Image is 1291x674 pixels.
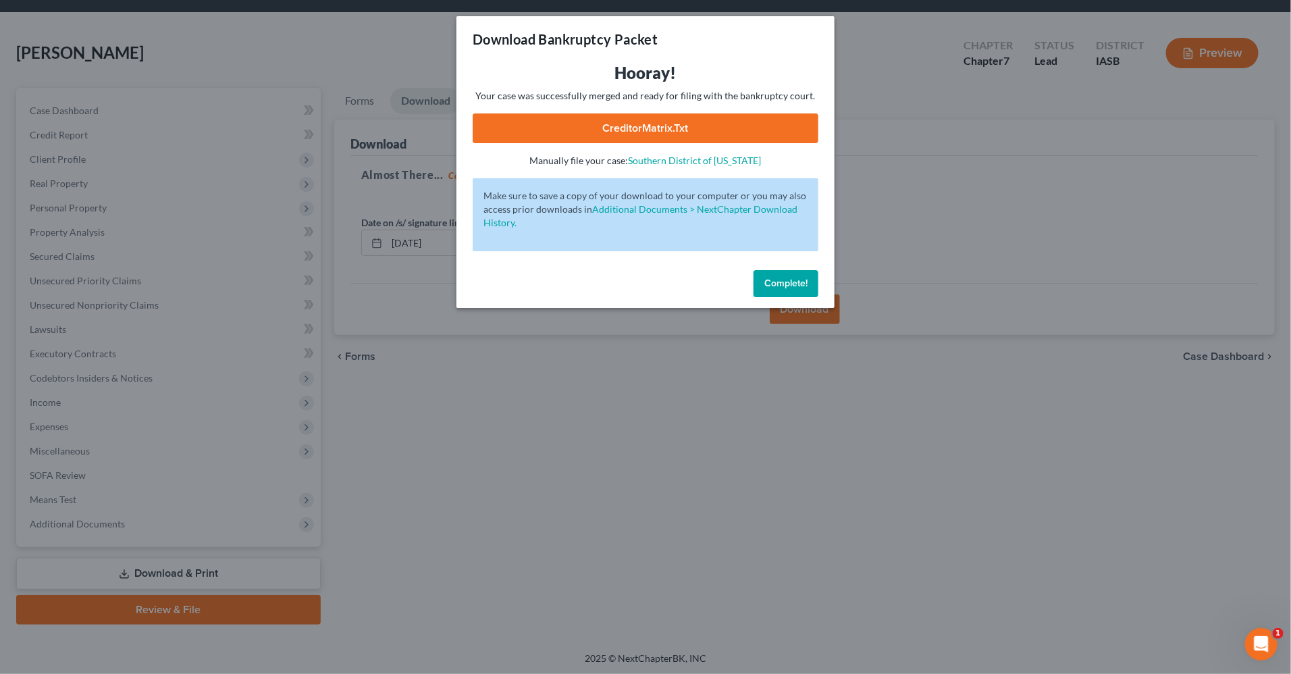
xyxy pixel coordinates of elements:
[473,30,658,49] h3: Download Bankruptcy Packet
[483,203,797,228] a: Additional Documents > NextChapter Download History.
[473,62,818,84] h3: Hooray!
[764,278,808,289] span: Complete!
[1245,628,1277,660] iframe: Intercom live chat
[473,154,818,167] p: Manually file your case:
[473,113,818,143] a: CreditorMatrix.txt
[754,270,818,297] button: Complete!
[473,89,818,103] p: Your case was successfully merged and ready for filing with the bankruptcy court.
[1273,628,1284,639] span: 1
[629,155,762,166] a: Southern District of [US_STATE]
[483,189,808,230] p: Make sure to save a copy of your download to your computer or you may also access prior downloads in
